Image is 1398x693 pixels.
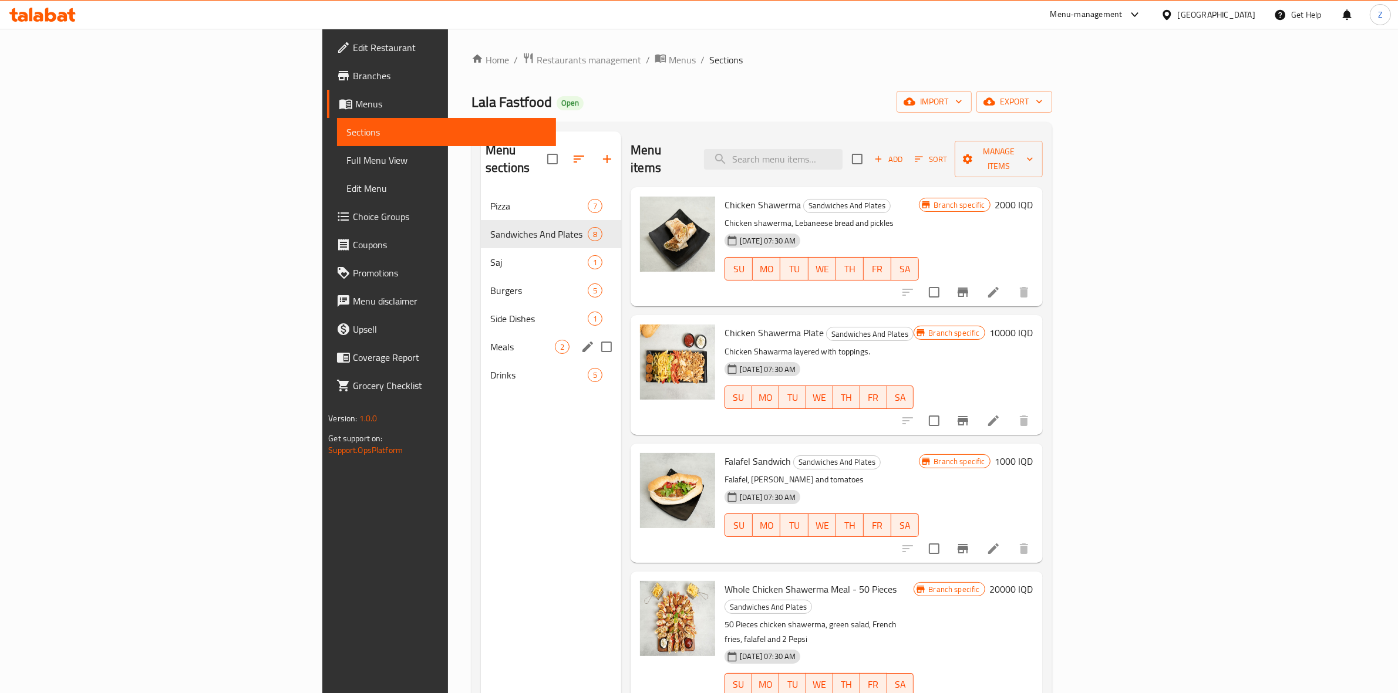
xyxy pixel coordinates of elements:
[593,145,621,173] button: Add section
[669,53,696,67] span: Menus
[490,368,588,382] span: Drinks
[704,149,843,170] input: search
[588,199,602,213] div: items
[838,676,855,693] span: TH
[860,386,887,409] button: FR
[826,327,914,341] div: Sandwiches And Plates
[588,370,602,381] span: 5
[588,283,602,298] div: items
[588,368,602,382] div: items
[833,386,860,409] button: TH
[806,386,833,409] button: WE
[949,535,977,563] button: Branch-specific-item
[780,513,808,537] button: TU
[865,389,882,406] span: FR
[327,315,556,343] a: Upsell
[346,181,547,195] span: Edit Menu
[753,257,780,280] button: MO
[725,196,801,214] span: Chicken Shawerma
[891,257,919,280] button: SA
[915,153,947,166] span: Sort
[784,676,801,693] span: TU
[752,386,779,409] button: MO
[922,536,946,561] span: Select to update
[490,312,588,326] span: Side Dishes
[757,517,776,534] span: MO
[841,517,859,534] span: TH
[555,342,569,353] span: 2
[700,53,705,67] li: /
[964,144,1033,174] span: Manage items
[725,216,919,231] p: Chicken shawerma, Lebaneese bread and pickles
[725,386,752,409] button: SU
[725,513,753,537] button: SU
[986,94,1043,109] span: export
[730,676,747,693] span: SU
[757,389,774,406] span: MO
[730,517,748,534] span: SU
[811,676,828,693] span: WE
[892,389,909,406] span: SA
[725,257,753,280] button: SU
[490,227,588,241] span: Sandwiches And Plates
[555,340,570,354] div: items
[640,581,715,656] img: Whole Chicken Shawerma Meal - 50 Pieces
[955,141,1043,177] button: Manage items
[327,371,556,400] a: Grocery Checklist
[841,261,859,278] span: TH
[870,150,907,168] span: Add item
[490,199,588,213] div: Pizza
[995,453,1033,469] h6: 1000 IQD
[735,492,800,503] span: [DATE] 07:30 AM
[327,287,556,315] a: Menu disclaimer
[892,676,909,693] span: SA
[490,283,588,298] span: Burgers
[949,407,977,435] button: Branch-specific-item
[868,517,887,534] span: FR
[540,147,565,171] span: Select all sections
[631,141,690,177] h2: Menu items
[353,69,547,83] span: Branches
[579,338,597,356] button: edit
[353,350,547,364] span: Coverage Report
[646,53,650,67] li: /
[337,174,556,202] a: Edit Menu
[845,147,870,171] span: Select section
[785,261,803,278] span: TU
[588,312,602,326] div: items
[1050,8,1123,22] div: Menu-management
[481,276,621,305] div: Burgers5
[757,676,774,693] span: MO
[353,266,547,280] span: Promotions
[896,261,914,278] span: SA
[779,386,806,409] button: TU
[804,199,890,212] span: Sandwiches And Plates
[813,261,831,278] span: WE
[588,201,602,212] span: 7
[490,340,555,354] span: Meals
[753,513,780,537] button: MO
[481,187,621,394] nav: Menu sections
[976,91,1052,113] button: export
[640,197,715,272] img: Chicken Shawerma
[557,98,584,108] span: Open
[870,150,907,168] button: Add
[725,617,914,647] p: 50 Pieces chicken shawerma, green salad, French fries, falafel and 2 Pepsi
[359,411,378,426] span: 1.0.0
[1378,8,1383,21] span: Z
[327,343,556,371] a: Coverage Report
[346,125,547,139] span: Sections
[836,257,864,280] button: TH
[990,581,1033,597] h6: 20000 IQD
[327,231,556,259] a: Coupons
[986,285,1001,299] a: Edit menu item
[1178,8,1255,21] div: [GEOGRAPHIC_DATA]
[995,197,1033,213] h6: 2000 IQD
[565,145,593,173] span: Sort sections
[537,53,641,67] span: Restaurants management
[922,408,946,433] span: Select to update
[803,199,891,213] div: Sandwiches And Plates
[328,442,403,458] a: Support.OpsPlatform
